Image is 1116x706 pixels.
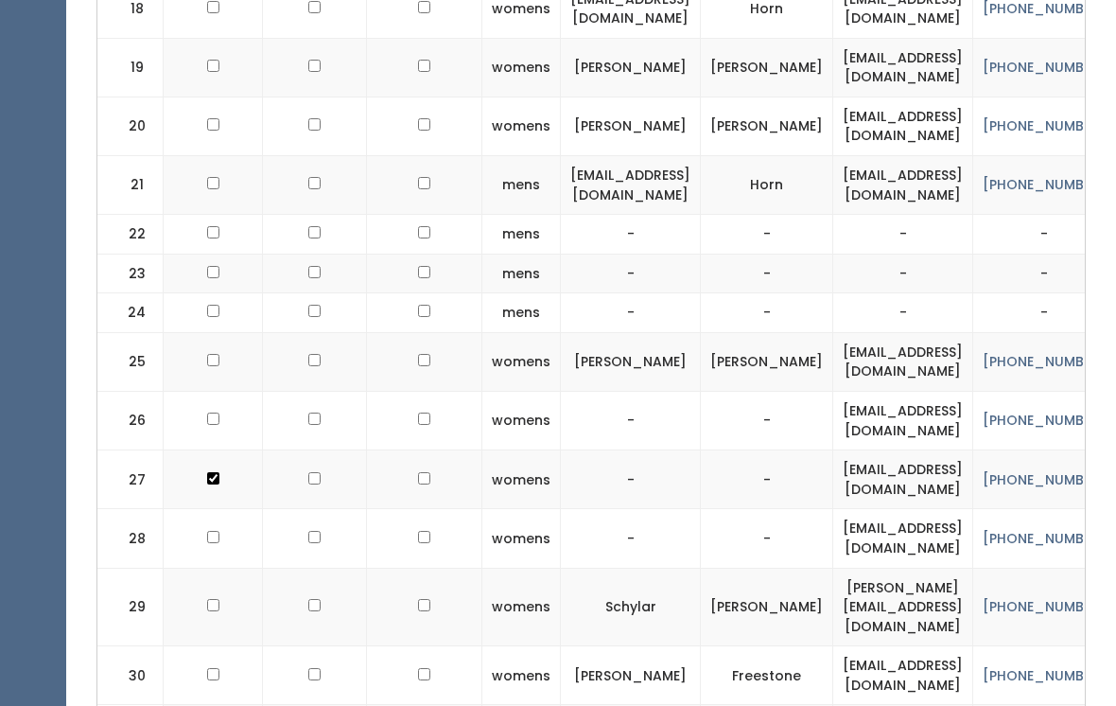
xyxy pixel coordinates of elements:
[983,352,1106,371] a: [PHONE_NUMBER]
[482,97,561,155] td: womens
[701,215,833,255] td: -
[701,509,833,568] td: -
[833,332,973,391] td: [EMAIL_ADDRESS][DOMAIN_NAME]
[983,116,1106,135] a: [PHONE_NUMBER]
[833,156,973,215] td: [EMAIL_ADDRESS][DOMAIN_NAME]
[973,293,1116,333] td: -
[983,470,1106,489] a: [PHONE_NUMBER]
[561,509,701,568] td: -
[833,646,973,705] td: [EMAIL_ADDRESS][DOMAIN_NAME]
[701,332,833,391] td: [PERSON_NAME]
[97,254,164,293] td: 23
[701,97,833,155] td: [PERSON_NAME]
[482,254,561,293] td: mens
[833,568,973,646] td: [PERSON_NAME][EMAIL_ADDRESS][DOMAIN_NAME]
[482,332,561,391] td: womens
[833,509,973,568] td: [EMAIL_ADDRESS][DOMAIN_NAME]
[97,332,164,391] td: 25
[701,392,833,450] td: -
[701,450,833,509] td: -
[561,646,701,705] td: [PERSON_NAME]
[973,254,1116,293] td: -
[561,156,701,215] td: [EMAIL_ADDRESS][DOMAIN_NAME]
[561,215,701,255] td: -
[833,254,973,293] td: -
[482,156,561,215] td: mens
[561,293,701,333] td: -
[482,293,561,333] td: mens
[482,509,561,568] td: womens
[701,646,833,705] td: Freestone
[97,38,164,97] td: 19
[983,411,1106,430] a: [PHONE_NUMBER]
[482,568,561,646] td: womens
[701,38,833,97] td: [PERSON_NAME]
[701,156,833,215] td: Horn
[482,450,561,509] td: womens
[97,293,164,333] td: 24
[97,156,164,215] td: 21
[97,450,164,509] td: 27
[833,97,973,155] td: [EMAIL_ADDRESS][DOMAIN_NAME]
[97,646,164,705] td: 30
[983,175,1106,194] a: [PHONE_NUMBER]
[561,97,701,155] td: [PERSON_NAME]
[983,58,1106,77] a: [PHONE_NUMBER]
[701,293,833,333] td: -
[561,332,701,391] td: [PERSON_NAME]
[97,568,164,646] td: 29
[833,38,973,97] td: [EMAIL_ADDRESS][DOMAIN_NAME]
[701,254,833,293] td: -
[983,597,1106,616] a: [PHONE_NUMBER]
[482,646,561,705] td: womens
[561,254,701,293] td: -
[973,215,1116,255] td: -
[561,568,701,646] td: Schylar
[97,215,164,255] td: 22
[97,97,164,155] td: 20
[97,509,164,568] td: 28
[701,568,833,646] td: [PERSON_NAME]
[833,215,973,255] td: -
[97,392,164,450] td: 26
[983,666,1106,685] a: [PHONE_NUMBER]
[833,392,973,450] td: [EMAIL_ADDRESS][DOMAIN_NAME]
[833,450,973,509] td: [EMAIL_ADDRESS][DOMAIN_NAME]
[482,38,561,97] td: womens
[561,450,701,509] td: -
[561,392,701,450] td: -
[482,392,561,450] td: womens
[833,293,973,333] td: -
[983,529,1106,548] a: [PHONE_NUMBER]
[482,215,561,255] td: mens
[561,38,701,97] td: [PERSON_NAME]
